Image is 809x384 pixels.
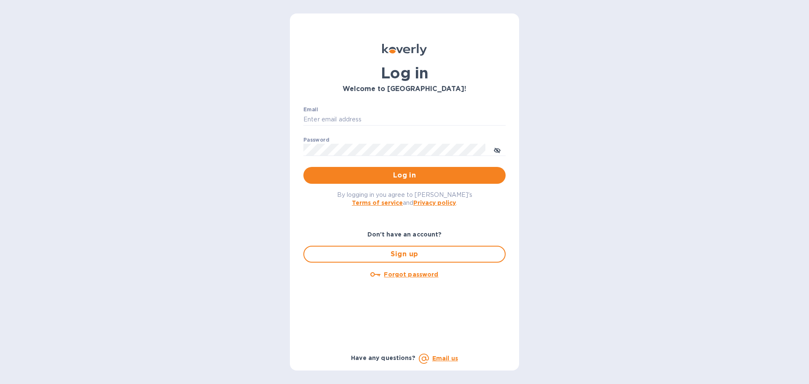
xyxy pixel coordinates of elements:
[352,199,403,206] a: Terms of service
[351,354,415,361] b: Have any questions?
[311,249,498,259] span: Sign up
[413,199,456,206] a: Privacy policy
[432,355,458,362] a: Email us
[489,141,506,158] button: toggle password visibility
[303,85,506,93] h3: Welcome to [GEOGRAPHIC_DATA]!
[303,107,318,112] label: Email
[303,167,506,184] button: Log in
[310,170,499,180] span: Log in
[303,246,506,263] button: Sign up
[303,113,506,126] input: Enter email address
[303,64,506,82] h1: Log in
[384,271,438,278] u: Forgot password
[303,137,329,142] label: Password
[382,44,427,56] img: Koverly
[367,231,442,238] b: Don't have an account?
[337,191,472,206] span: By logging in you agree to [PERSON_NAME]'s and .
